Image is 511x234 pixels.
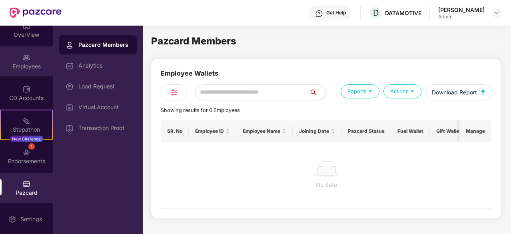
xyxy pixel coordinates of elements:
[10,136,43,142] div: New Challenge
[8,215,16,223] img: svg+xml;base64,PHN2ZyBpZD0iU2V0dGluZy0yMHgyMCIgeG1sbnM9Imh0dHA6Ly93d3cudzMub3JnLzIwMDAvc3ZnIiB3aW...
[493,10,500,16] img: svg+xml;base64,PHN2ZyBpZD0iRHJvcGRvd24tMzJ4MzIiIHhtbG5zPSJodHRwOi8vd3d3LnczLm9yZy8yMDAwL3N2ZyIgd2...
[459,120,491,142] th: Manage
[10,8,62,18] img: New Pazcare Logo
[373,8,379,18] span: D
[299,128,329,134] span: Joining Date
[481,90,485,94] img: svg+xml;base64,PHN2ZyB4bWxucz0iaHR0cDovL3d3dy53My5vcmcvMjAwMC9zdmciIHhtbG5zOnhsaW5rPSJodHRwOi8vd3...
[383,84,421,98] div: Actions
[161,120,189,142] th: SR. No
[78,62,130,69] div: Analytics
[438,6,485,14] div: [PERSON_NAME]
[167,180,486,189] div: No data
[309,84,326,100] button: search
[66,104,74,112] img: svg+xml;base64,PHN2ZyBpZD0iVmlydHVhbF9BY2NvdW50IiBkYXRhLW5hbWU9IlZpcnR1YWwgQWNjb3VudCIgeG1sbnM9Im...
[432,88,477,97] span: Download Report
[385,9,421,17] div: DATAMOTIVE
[22,148,30,156] img: svg+xml;base64,PHN2ZyBpZD0iRW5kb3JzZW1lbnRzIiB4bWxucz0iaHR0cDovL3d3dy53My5vcmcvMjAwMC9zdmciIHdpZH...
[293,120,341,142] th: Joining Date
[409,87,416,95] img: svg+xml;base64,PHN2ZyB4bWxucz0iaHR0cDovL3d3dy53My5vcmcvMjAwMC9zdmciIHdpZHRoPSIxOSIgaGVpZ2h0PSIxOS...
[22,54,30,62] img: svg+xml;base64,PHN2ZyBpZD0iRW1wbG95ZWVzIiB4bWxucz0iaHR0cDovL3d3dy53My5vcmcvMjAwMC9zdmciIHdpZHRoPS...
[367,87,374,95] img: svg+xml;base64,PHN2ZyB4bWxucz0iaHR0cDovL3d3dy53My5vcmcvMjAwMC9zdmciIHdpZHRoPSIxOSIgaGVpZ2h0PSIxOS...
[161,107,240,113] span: Showing results for 0 Employees
[18,215,44,223] div: Settings
[22,22,30,30] img: svg+xml;base64,PHN2ZyBpZD0iSG9tZSIgeG1sbnM9Imh0dHA6Ly93d3cudzMub3JnLzIwMDAvc3ZnIiB3aWR0aD0iMjAiIG...
[430,120,467,142] th: Gift Wallet
[78,125,130,131] div: Transaction Proof
[195,128,224,134] span: Employee ID
[189,120,236,142] th: Employee ID
[22,180,30,188] img: svg+xml;base64,PHN2ZyBpZD0iUGF6Y2FyZCIgeG1sbnM9Imh0dHA6Ly93d3cudzMub3JnLzIwMDAvc3ZnIiB3aWR0aD0iMj...
[22,117,30,125] img: svg+xml;base64,PHN2ZyB4bWxucz0iaHR0cDovL3d3dy53My5vcmcvMjAwMC9zdmciIHdpZHRoPSIyMSIgaGVpZ2h0PSIyMC...
[22,85,30,93] img: svg+xml;base64,PHN2ZyBpZD0iQ0RfQWNjb3VudHMiIGRhdGEtbmFtZT0iQ0QgQWNjb3VudHMiIHhtbG5zPSJodHRwOi8vd3...
[161,68,218,84] div: Employee Wallets
[425,84,491,100] button: Download Report
[28,143,35,150] div: 1
[341,84,379,98] div: Reports
[1,126,52,134] div: Stepathon
[66,124,74,132] img: svg+xml;base64,PHN2ZyBpZD0iVmlydHVhbF9BY2NvdW50IiBkYXRhLW5hbWU9IlZpcnR1YWwgQWNjb3VudCIgeG1sbnM9Im...
[169,88,179,97] img: svg+xml;base64,PHN2ZyB4bWxucz0iaHR0cDovL3d3dy53My5vcmcvMjAwMC9zdmciIHdpZHRoPSIyNCIgaGVpZ2h0PSIyNC...
[391,120,430,142] th: Fuel Wallet
[78,104,130,110] div: Virtual Account
[243,128,280,134] span: Employee Name
[438,14,485,20] div: Admin
[326,10,346,16] div: Get Help
[78,83,130,90] div: Load Request
[66,62,74,70] img: svg+xml;base64,PHN2ZyBpZD0iRGFzaGJvYXJkIiB4bWxucz0iaHR0cDovL3d3dy53My5vcmcvMjAwMC9zdmciIHdpZHRoPS...
[66,41,74,49] img: svg+xml;base64,PHN2ZyBpZD0iUHJvZmlsZSIgeG1sbnM9Imh0dHA6Ly93d3cudzMub3JnLzIwMDAvc3ZnIiB3aWR0aD0iMj...
[315,10,323,18] img: svg+xml;base64,PHN2ZyBpZD0iSGVscC0zMngzMiIgeG1sbnM9Imh0dHA6Ly93d3cudzMub3JnLzIwMDAvc3ZnIiB3aWR0aD...
[236,120,293,142] th: Employee Name
[151,35,236,47] span: Pazcard Members
[341,120,391,142] th: Pazcard Status
[66,83,74,91] img: svg+xml;base64,PHN2ZyBpZD0iTG9hZF9SZXF1ZXN0IiBkYXRhLW5hbWU9IkxvYWQgUmVxdWVzdCIgeG1sbnM9Imh0dHA6Ly...
[309,89,325,96] span: search
[78,41,130,49] div: Pazcard Members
